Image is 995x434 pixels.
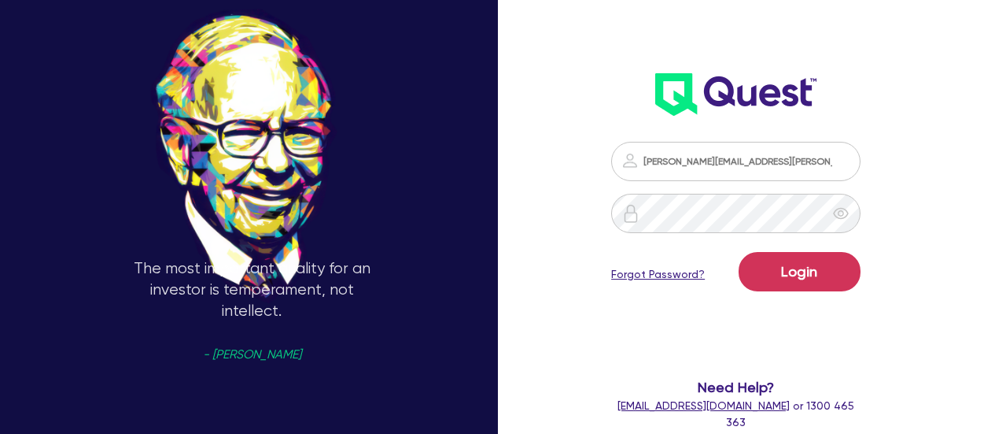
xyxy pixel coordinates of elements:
span: eye [833,206,849,221]
a: [EMAIL_ADDRESS][DOMAIN_NAME] [617,399,790,412]
span: or 1300 465 363 [617,399,854,428]
button: Login [739,252,860,291]
img: icon-password [621,151,639,170]
span: Need Help? [611,377,860,398]
img: wH2k97JdezQIQAAAABJRU5ErkJggg== [655,73,816,116]
img: icon-password [621,204,640,223]
input: Email address [611,142,860,181]
a: Forgot Password? [611,266,705,283]
span: - [PERSON_NAME] [203,349,301,361]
